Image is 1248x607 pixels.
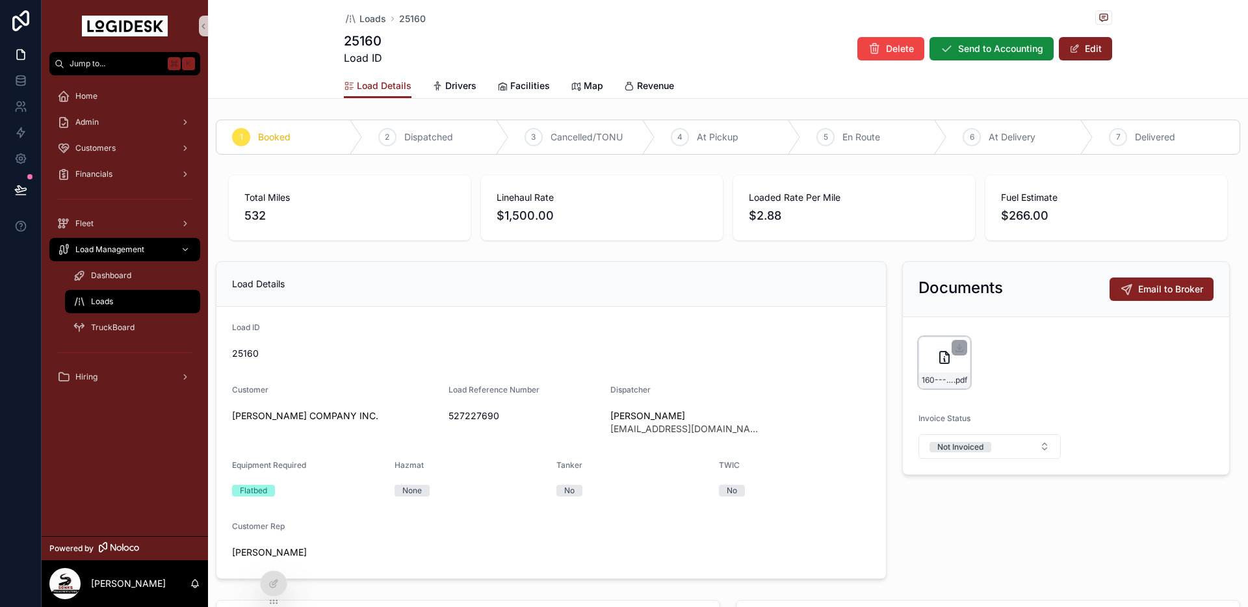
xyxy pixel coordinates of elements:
a: Customers [49,136,200,160]
button: Jump to...K [49,52,200,75]
span: $1,500.00 [497,207,707,225]
h1: 25160 [344,32,382,50]
span: Delete [886,42,914,55]
h2: Documents [918,278,1003,298]
span: Load Details [357,79,411,92]
span: Customer Rep [232,521,285,531]
span: TWIC [719,460,740,470]
span: Fleet [75,218,94,229]
span: Linehaul Rate [497,191,707,204]
span: Booked [258,131,291,144]
span: At Pickup [697,131,738,144]
span: At Delivery [989,131,1035,144]
a: [PERSON_NAME][EMAIL_ADDRESS][DOMAIN_NAME] [610,409,762,435]
div: Flatbed [240,485,267,497]
button: Send to Accounting [929,37,1054,60]
span: Facilities [510,79,550,92]
div: Not Invoiced [937,442,983,452]
span: Loads [91,296,113,307]
span: Total Miles [244,191,455,204]
button: Email to Broker [1110,278,1214,301]
a: TruckBoard [65,316,200,339]
a: Admin [49,110,200,134]
a: [PERSON_NAME] COMPANY INC. [232,409,378,422]
button: Edit [1059,37,1112,60]
a: Financials [49,162,200,186]
span: Dispatched [404,131,453,144]
span: Dispatcher [610,385,651,394]
span: Load Details [232,278,285,289]
span: Loaded Rate Per Mile [749,191,959,204]
span: [EMAIL_ADDRESS][DOMAIN_NAME] [610,422,762,435]
span: Equipment Required [232,460,306,470]
div: No [564,485,575,497]
a: Load Details [344,74,411,99]
a: Hiring [49,365,200,389]
span: 4 [677,132,682,142]
span: 160---9-8-to-9-9---CHR---1500.00 [922,375,954,385]
button: Delete [857,37,924,60]
span: 7 [1116,132,1121,142]
a: Loads [65,290,200,313]
span: Hiring [75,372,97,382]
span: [PERSON_NAME] [610,409,762,422]
a: Loads [344,12,386,25]
span: 527227690 [448,409,601,422]
img: App logo [82,16,168,36]
span: Customers [75,143,116,153]
span: 2 [385,132,389,142]
span: Tanker [556,460,582,470]
a: [PERSON_NAME] [232,546,307,559]
span: $266.00 [1001,207,1212,225]
span: Loads [359,12,386,25]
span: 5 [824,132,828,142]
a: Load Management [49,238,200,261]
span: K [183,58,194,69]
span: Revenue [637,79,674,92]
div: No [727,485,737,497]
span: 6 [970,132,974,142]
a: Facilities [497,74,550,100]
a: Map [571,74,603,100]
span: Home [75,91,97,101]
a: Dashboard [65,264,200,287]
a: Revenue [624,74,674,100]
span: TruckBoard [91,322,135,333]
span: Drivers [445,79,476,92]
span: Invoice Status [918,413,970,423]
a: Powered by [42,536,208,560]
a: Drivers [432,74,476,100]
span: Admin [75,117,99,127]
span: Dashboard [91,270,131,281]
span: 532 [244,207,455,225]
span: 25160 [232,347,708,360]
span: Map [584,79,603,92]
a: Fleet [49,212,200,235]
a: 25160 [399,12,426,25]
span: Fuel Estimate [1001,191,1212,204]
button: Select Button [918,434,1061,459]
span: .pdf [954,375,967,385]
span: Cancelled/TONU [551,131,623,144]
span: Email to Broker [1138,283,1203,296]
span: $2.88 [749,207,959,225]
div: scrollable content [42,75,208,406]
span: Powered by [49,543,94,554]
span: 3 [531,132,536,142]
span: Load ID [232,322,260,332]
span: 1 [240,132,243,142]
span: Load ID [344,50,382,66]
span: Financials [75,169,112,179]
p: [PERSON_NAME] [91,577,166,590]
span: Load Reference Number [448,385,539,394]
span: Send to Accounting [958,42,1043,55]
div: None [402,485,422,497]
a: Home [49,84,200,108]
span: Jump to... [70,58,162,69]
span: Customer [232,385,268,394]
span: Delivered [1135,131,1175,144]
span: En Route [842,131,880,144]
